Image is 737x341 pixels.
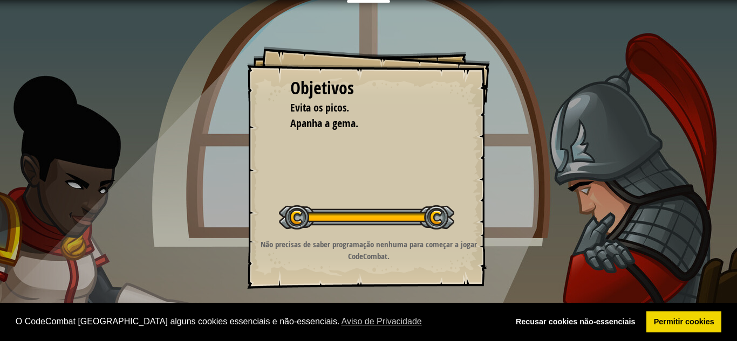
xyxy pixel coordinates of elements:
p: Não precisas de saber programação nenhuma para começar a jogar CodeCombat. [261,239,477,262]
div: Objetivos [290,76,447,101]
span: Evita os picos. [290,100,349,115]
span: O CodeCombat [GEOGRAPHIC_DATA] alguns cookies essenciais e não-essenciais. [16,314,500,330]
a: deny cookies [508,311,643,333]
li: Apanha a gema. [277,116,444,131]
a: allow cookies [646,311,721,333]
a: learn more about cookies [339,314,424,330]
span: Apanha a gema. [290,116,358,130]
li: Evita os picos. [277,100,444,116]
